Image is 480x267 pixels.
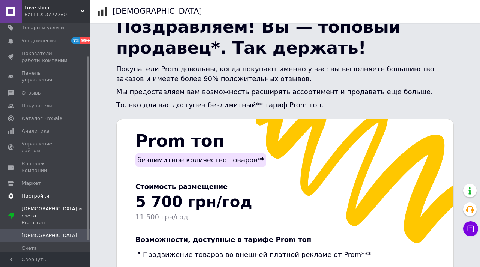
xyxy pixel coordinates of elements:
[135,193,252,210] span: 5 700 грн/год
[24,4,81,11] span: Love shop
[22,90,42,96] span: Отзывы
[22,37,56,44] span: Уведомления
[22,245,37,252] span: Счета
[22,180,41,187] span: Маркет
[22,205,90,226] span: [DEMOGRAPHIC_DATA] и счета
[116,65,434,82] span: Покупатели Prom довольны, когда покупают именно у вас: вы выполняете большинство заказов и имеете...
[463,221,478,236] button: Чат с покупателем
[22,219,90,226] div: Prom топ
[80,37,92,44] span: 99+
[22,24,64,31] span: Товары и услуги
[22,232,77,239] span: [DEMOGRAPHIC_DATA]
[116,88,433,96] span: Мы предоставляем вам возможность расширять ассортимент и продавать еще больше.
[22,102,52,109] span: Покупатели
[71,37,80,44] span: 73
[24,11,90,18] div: Ваш ID: 3727280
[135,183,228,190] span: Стоимость размещение
[112,7,202,16] h1: [DEMOGRAPHIC_DATA]
[22,115,62,122] span: Каталог ProSale
[135,213,188,221] span: 11 500 грн/год
[22,70,69,83] span: Панель управления
[143,250,371,258] span: Продвижение товаров во внешней платной рекламе от Prom***
[22,50,69,64] span: Показатели работы компании
[116,101,324,109] span: Только для вас доступен безлимитный** тариф Prom топ.
[22,141,69,154] span: Управление сайтом
[135,235,311,243] span: Возможности, доступные в тарифе Prom топ
[22,128,49,135] span: Аналитика
[135,131,224,151] span: Prom топ
[137,156,264,164] span: безлимитное количество товаров**
[22,160,69,174] span: Кошелек компании
[22,193,49,199] span: Настройки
